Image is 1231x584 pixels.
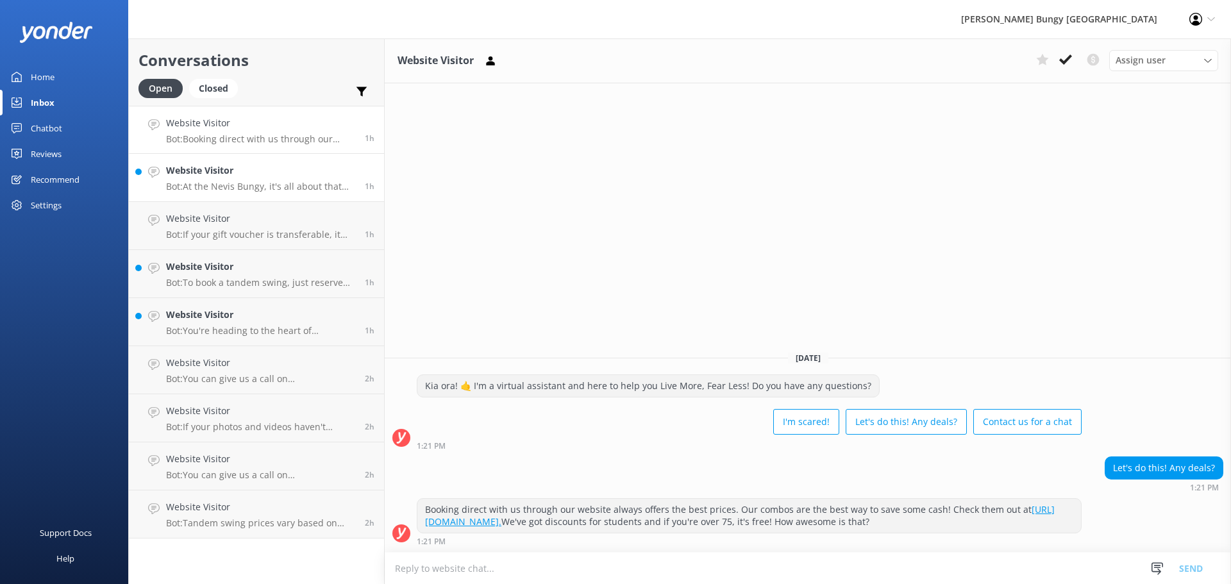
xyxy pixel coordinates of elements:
[365,373,374,384] span: Oct 03 2025 12:28pm (UTC +13:00) Pacific/Auckland
[166,163,355,178] h4: Website Visitor
[166,452,355,466] h4: Website Visitor
[138,79,183,98] div: Open
[166,260,355,274] h4: Website Visitor
[1105,483,1223,492] div: Oct 03 2025 01:21pm (UTC +13:00) Pacific/Auckland
[40,520,92,546] div: Support Docs
[166,500,355,514] h4: Website Visitor
[31,192,62,218] div: Settings
[129,250,384,298] a: Website VisitorBot:To book a tandem swing, just reserve two individual spots for the same time an...
[365,229,374,240] span: Oct 03 2025 12:44pm (UTC +13:00) Pacific/Auckland
[138,81,189,95] a: Open
[189,79,238,98] div: Closed
[166,421,355,433] p: Bot: If your photos and videos haven't landed in your inbox after 24 hours, hit up our tech wizar...
[417,441,1082,450] div: Oct 03 2025 01:21pm (UTC +13:00) Pacific/Auckland
[365,421,374,432] span: Oct 03 2025 12:21pm (UTC +13:00) Pacific/Auckland
[166,133,355,145] p: Bot: Booking direct with us through our website always offers the best prices. Our combos are the...
[166,212,355,226] h4: Website Visitor
[166,404,355,418] h4: Website Visitor
[365,133,374,144] span: Oct 03 2025 01:21pm (UTC +13:00) Pacific/Auckland
[166,308,355,322] h4: Website Visitor
[973,409,1082,435] button: Contact us for a chat
[31,167,80,192] div: Recommend
[1116,53,1166,67] span: Assign user
[31,90,54,115] div: Inbox
[788,353,828,363] span: [DATE]
[166,116,355,130] h4: Website Visitor
[56,546,74,571] div: Help
[166,181,355,192] p: Bot: At the Nevis Bungy, it's all about that epic leap! Running starts aren't part of the deal he...
[365,277,374,288] span: Oct 03 2025 12:43pm (UTC +13:00) Pacific/Auckland
[417,375,879,397] div: Kia ora! 🤙 I'm a virtual assistant and here to help you Live More, Fear Less! Do you have any que...
[129,442,384,490] a: Website VisitorBot:You can give us a call on [PHONE_NUMBER] or [PHONE_NUMBER] to chat with a crew...
[166,373,355,385] p: Bot: You can give us a call on [PHONE_NUMBER] or [PHONE_NUMBER] to chat with a crew member. Our o...
[1105,457,1223,479] div: Let's do this! Any deals?
[31,64,54,90] div: Home
[166,356,355,370] h4: Website Visitor
[129,202,384,250] a: Website VisitorBot:If your gift voucher is transferable, it means you can pass it on to someone e...
[166,229,355,240] p: Bot: If your gift voucher is transferable, it means you can pass it on to someone else to use. Ju...
[773,409,839,435] button: I'm scared!
[365,325,374,336] span: Oct 03 2025 12:42pm (UTC +13:00) Pacific/Auckland
[166,517,355,529] p: Bot: Tandem swing prices vary based on location, activity, and fare type, and are charged per per...
[31,141,62,167] div: Reviews
[129,346,384,394] a: Website VisitorBot:You can give us a call on [PHONE_NUMBER] or [PHONE_NUMBER] to chat with a crew...
[846,409,967,435] button: Let's do this! Any deals?
[166,469,355,481] p: Bot: You can give us a call on [PHONE_NUMBER] or [PHONE_NUMBER] to chat with a crew member. Our o...
[189,81,244,95] a: Closed
[425,503,1055,528] a: [URL][DOMAIN_NAME].
[417,442,446,450] strong: 1:21 PM
[417,538,446,546] strong: 1:21 PM
[365,181,374,192] span: Oct 03 2025 01:17pm (UTC +13:00) Pacific/Auckland
[1109,50,1218,71] div: Assign User
[31,115,62,141] div: Chatbot
[365,517,374,528] span: Oct 03 2025 11:48am (UTC +13:00) Pacific/Auckland
[129,106,384,154] a: Website VisitorBot:Booking direct with us through our website always offers the best prices. Our ...
[129,490,384,538] a: Website VisitorBot:Tandem swing prices vary based on location, activity, and fare type, and are c...
[19,22,93,43] img: yonder-white-logo.png
[129,298,384,346] a: Website VisitorBot:You're heading to the heart of adventure! If you're driving yourself, punch in...
[398,53,474,69] h3: Website Visitor
[365,469,374,480] span: Oct 03 2025 12:09pm (UTC +13:00) Pacific/Auckland
[417,537,1082,546] div: Oct 03 2025 01:21pm (UTC +13:00) Pacific/Auckland
[129,394,384,442] a: Website VisitorBot:If your photos and videos haven't landed in your inbox after 24 hours, hit up ...
[166,325,355,337] p: Bot: You're heading to the heart of adventure! If you're driving yourself, punch in "1693 Gibbsto...
[166,277,355,288] p: Bot: To book a tandem swing, just reserve two individual spots for the same time and leave a note...
[1190,484,1219,492] strong: 1:21 PM
[417,499,1081,533] div: Booking direct with us through our website always offers the best prices. Our combos are the best...
[138,48,374,72] h2: Conversations
[129,154,384,202] a: Website VisitorBot:At the Nevis Bungy, it's all about that epic leap! Running starts aren't part ...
